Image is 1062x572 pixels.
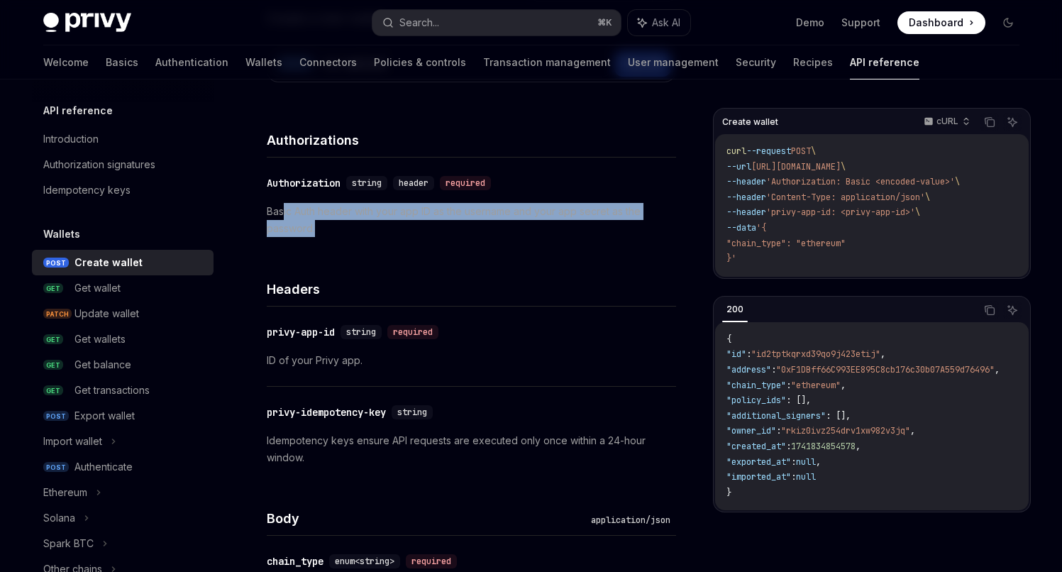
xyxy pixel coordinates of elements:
[32,326,214,352] a: GETGet wallets
[32,301,214,326] a: PATCHUpdate wallet
[915,207,920,218] span: \
[1003,113,1022,131] button: Ask AI
[267,352,676,369] p: ID of your Privy app.
[856,441,861,452] span: ,
[440,176,491,190] div: required
[746,348,751,360] span: :
[43,156,155,173] div: Authorization signatures
[32,403,214,429] a: POSTExport wallet
[722,116,778,128] span: Create wallet
[776,425,781,436] span: :
[43,484,87,501] div: Ethereum
[726,410,826,422] span: "additional_signers"
[483,45,611,79] a: Transaction management
[791,471,796,483] span: :
[267,131,676,150] h4: Authorizations
[791,380,841,391] span: "ethereum"
[781,425,910,436] span: "rkiz0ivz254drv1xw982v3jq"
[267,203,676,237] p: Basic Auth header with your app ID as the username and your app secret as the password.
[43,283,63,294] span: GET
[726,222,756,233] span: --data
[267,176,341,190] div: Authorization
[43,226,80,243] h5: Wallets
[245,45,282,79] a: Wallets
[43,433,102,450] div: Import wallet
[816,456,821,468] span: ,
[74,331,126,348] div: Get wallets
[726,471,791,483] span: "imported_at"
[746,145,791,157] span: --request
[786,441,791,452] span: :
[399,14,439,31] div: Search...
[32,152,214,177] a: Authorization signatures
[793,45,833,79] a: Recipes
[32,275,214,301] a: GETGet wallet
[916,110,976,134] button: cURL
[43,309,72,319] span: PATCH
[267,280,676,299] h4: Headers
[43,334,63,345] span: GET
[726,487,731,498] span: }
[811,145,816,157] span: \
[786,380,791,391] span: :
[267,554,323,568] div: chain_type
[43,360,63,370] span: GET
[771,364,776,375] span: :
[74,305,139,322] div: Update wallet
[43,462,69,473] span: POST
[74,254,143,271] div: Create wallet
[267,325,335,339] div: privy-app-id
[43,102,113,119] h5: API reference
[751,348,880,360] span: "id2tptkqrxd39qo9j423etij"
[32,177,214,203] a: Idempotency keys
[628,45,719,79] a: User management
[726,192,766,203] span: --header
[766,192,925,203] span: 'Content-Type: application/json'
[841,161,846,172] span: \
[74,356,131,373] div: Get balance
[43,182,131,199] div: Idempotency keys
[850,45,919,79] a: API reference
[751,161,841,172] span: [URL][DOMAIN_NAME]
[372,10,621,35] button: Search...⌘K
[722,301,748,318] div: 200
[786,395,811,406] span: : [],
[1003,301,1022,319] button: Ask AI
[374,45,466,79] a: Policies & controls
[397,407,427,418] span: string
[796,471,816,483] span: null
[880,348,885,360] span: ,
[955,176,960,187] span: \
[267,432,676,466] p: Idempotency keys ensure API requests are executed only once within a 24-hour window.
[756,222,766,233] span: '{
[346,326,376,338] span: string
[43,131,99,148] div: Introduction
[299,45,357,79] a: Connectors
[43,385,63,396] span: GET
[32,250,214,275] a: POSTCreate wallet
[43,258,69,268] span: POST
[726,441,786,452] span: "created_at"
[936,116,958,127] p: cURL
[43,535,94,552] div: Spark BTC
[726,238,846,249] span: "chain_type": "ethereum"
[387,325,438,339] div: required
[826,410,851,422] span: : [],
[43,45,89,79] a: Welcome
[791,145,811,157] span: POST
[897,11,985,34] a: Dashboard
[925,192,930,203] span: \
[726,380,786,391] span: "chain_type"
[32,126,214,152] a: Introduction
[406,554,457,568] div: required
[726,161,751,172] span: --url
[766,207,915,218] span: 'privy-app-id: <privy-app-id>'
[796,456,816,468] span: null
[43,13,131,33] img: dark logo
[43,411,69,422] span: POST
[726,207,766,218] span: --header
[652,16,680,30] span: Ask AI
[74,458,133,475] div: Authenticate
[726,145,746,157] span: curl
[997,11,1019,34] button: Toggle dark mode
